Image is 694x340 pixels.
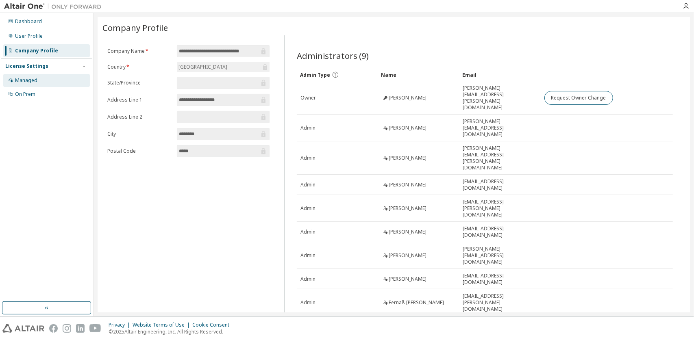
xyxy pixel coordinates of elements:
span: [EMAIL_ADDRESS][PERSON_NAME][DOMAIN_NAME] [463,293,537,312]
label: Country [107,64,172,70]
div: User Profile [15,33,43,39]
div: Privacy [109,322,133,328]
img: instagram.svg [63,324,71,333]
span: Owner [300,95,316,101]
label: State/Province [107,80,172,86]
span: Admin [300,205,315,212]
span: [PERSON_NAME] [389,252,427,259]
div: Managed [15,77,37,84]
span: [PERSON_NAME] [389,276,427,282]
span: [PERSON_NAME][EMAIL_ADDRESS][DOMAIN_NAME] [463,246,537,265]
img: linkedin.svg [76,324,85,333]
span: [PERSON_NAME] [389,182,427,188]
span: Admin [300,252,315,259]
span: [EMAIL_ADDRESS][DOMAIN_NAME] [463,225,537,238]
span: [PERSON_NAME][EMAIL_ADDRESS][PERSON_NAME][DOMAIN_NAME] [463,145,537,171]
div: Email [463,68,537,81]
div: Website Terms of Use [133,322,192,328]
label: Company Name [107,48,172,54]
span: Admin Type [300,71,330,78]
p: © 2025 Altair Engineering, Inc. All Rights Reserved. [109,328,234,335]
div: [GEOGRAPHIC_DATA] [177,63,228,71]
label: City [107,131,172,137]
img: facebook.svg [49,324,58,333]
span: [PERSON_NAME][EMAIL_ADDRESS][DOMAIN_NAME] [463,118,537,138]
div: License Settings [5,63,48,69]
span: Admin [300,155,315,161]
span: [PERSON_NAME] [389,125,427,131]
div: [GEOGRAPHIC_DATA] [177,62,269,72]
div: Cookie Consent [192,322,234,328]
div: Dashboard [15,18,42,25]
span: Admin [300,182,315,188]
div: Name [381,68,456,81]
span: Admin [300,276,315,282]
span: [PERSON_NAME] [389,205,427,212]
div: Company Profile [15,48,58,54]
span: [EMAIL_ADDRESS][DOMAIN_NAME] [463,273,537,286]
span: [PERSON_NAME] [389,155,427,161]
button: Request Owner Change [544,91,613,105]
label: Postal Code [107,148,172,154]
label: Address Line 2 [107,114,172,120]
span: [EMAIL_ADDRESS][DOMAIN_NAME] [463,178,537,191]
span: Admin [300,125,315,131]
span: Company Profile [102,22,168,33]
label: Address Line 1 [107,97,172,103]
span: [PERSON_NAME] [389,95,427,101]
span: [PERSON_NAME][EMAIL_ADDRESS][PERSON_NAME][DOMAIN_NAME] [463,85,537,111]
span: Admin [300,299,315,306]
span: Admin [300,229,315,235]
img: altair_logo.svg [2,324,44,333]
img: youtube.svg [89,324,101,333]
img: Altair One [4,2,106,11]
span: [EMAIL_ADDRESS][PERSON_NAME][DOMAIN_NAME] [463,199,537,218]
span: [PERSON_NAME] [389,229,427,235]
span: Administrators (9) [297,50,369,61]
span: Fernaß [PERSON_NAME] [389,299,444,306]
div: On Prem [15,91,35,97]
